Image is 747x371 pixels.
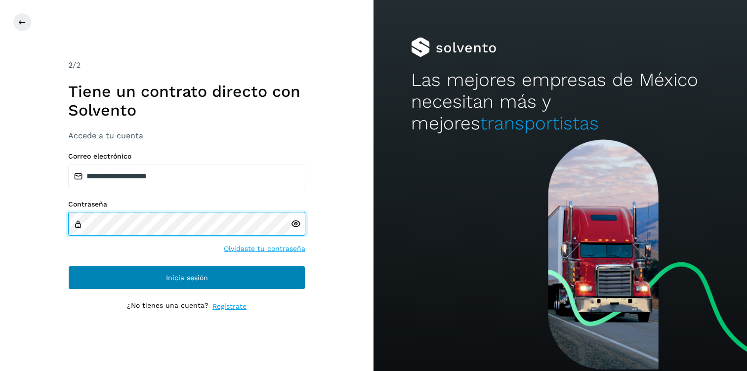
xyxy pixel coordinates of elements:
span: transportistas [480,113,599,134]
h1: Tiene un contrato directo con Solvento [68,82,305,120]
label: Correo electrónico [68,152,305,161]
h3: Accede a tu cuenta [68,131,305,140]
span: 2 [68,60,73,70]
a: Olvidaste tu contraseña [224,244,305,254]
label: Contraseña [68,200,305,208]
div: /2 [68,59,305,71]
span: Inicia sesión [166,274,208,281]
h2: Las mejores empresas de México necesitan más y mejores [411,69,710,135]
button: Inicia sesión [68,266,305,289]
a: Regístrate [212,301,247,312]
p: ¿No tienes una cuenta? [127,301,208,312]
